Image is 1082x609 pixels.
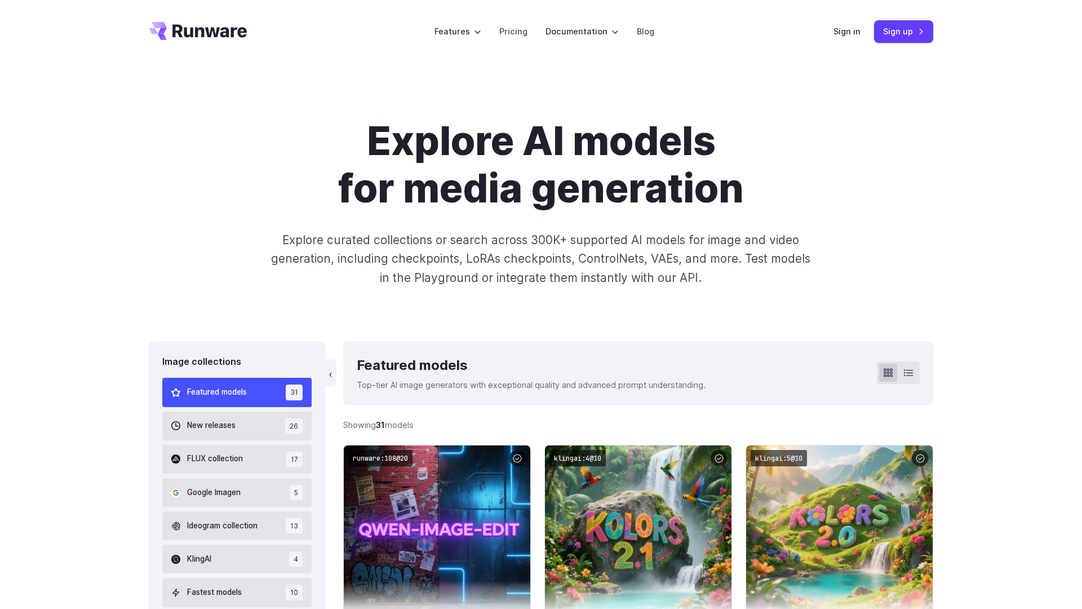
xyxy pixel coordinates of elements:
strong: 31 [376,420,385,430]
span: Ideogram collection [187,520,258,532]
p: Top-tier AI image generators with exceptional quality and advanced prompt understanding. [357,378,706,391]
span: FLUX collection [187,453,243,465]
span: 4 [289,551,303,567]
code: runware:108@20 [348,450,413,466]
button: Featured models 31 [162,378,312,407]
a: Go to / [149,22,247,40]
div: Image collections [162,355,312,369]
span: 13 [286,518,303,533]
code: klingai:5@10 [751,450,807,466]
button: FLUX collection 17 [162,445,312,474]
span: 5 [290,485,303,500]
button: ‹ [325,359,336,386]
h1: Explore AI models for media generation [227,117,855,213]
span: 26 [285,418,303,434]
label: Features [434,25,481,38]
button: Fastest models 10 [162,578,312,607]
a: Blog [637,25,654,38]
span: Featured models [187,386,247,399]
button: Google Imagen 5 [162,478,312,507]
span: 10 [286,585,303,600]
a: Pricing [499,25,527,38]
span: 31 [286,385,303,400]
span: KlingAI [187,553,211,566]
div: Showing models [343,418,414,431]
span: New releases [187,420,236,432]
p: Explore curated collections or search across 300K+ supported AI models for image and video genera... [267,231,815,287]
a: Sign in [833,25,861,38]
button: KlingAI 4 [162,545,312,573]
span: Google Imagen [187,487,241,499]
a: Sign up [874,20,933,42]
button: New releases 26 [162,412,312,440]
span: 17 [286,452,303,467]
span: Fastest models [187,586,242,599]
code: klingai:4@10 [549,450,606,466]
button: Ideogram collection 13 [162,511,312,540]
div: Featured models [357,355,706,376]
label: Documentation [546,25,619,38]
